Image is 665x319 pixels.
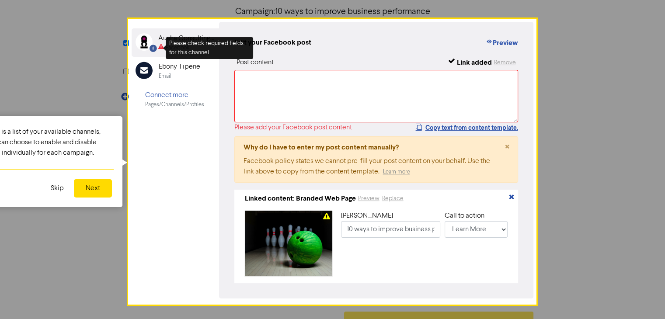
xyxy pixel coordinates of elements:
button: Copy text from content template. [415,122,518,133]
div: Please check required fields for this channel [166,37,253,59]
div: Post content [237,57,274,68]
div: Call to action [445,211,508,221]
div: Edit your Facebook post [234,37,311,49]
a: Preview [358,195,380,202]
div: Facebook Auaha Consulting LtdFacebook [132,28,219,57]
div: Auaha Consulting Ltd [158,33,214,44]
button: Replace [382,194,404,204]
div: Why do I have to enter my post content manually? [244,142,490,153]
button: Preview [485,37,518,49]
img: 5wW2ErHJMCg2Zu48TvurIh-engin-akyurt-YxiW_hx3lyA-unsplash.jpg [245,211,332,276]
iframe: Chat Widget [621,277,665,319]
div: Email [159,72,171,80]
button: Preview [358,194,380,204]
div: Please add your Facebook post content [234,122,352,133]
div: Connect morePages/Channels/Profiles [132,85,219,114]
div: [PERSON_NAME] [341,211,440,221]
span: × [505,141,509,154]
div: Ebony Tipene [159,62,200,72]
div: Ebony TipeneEmail [132,57,219,85]
img: Facebook [136,33,153,51]
div: Connect more [145,90,204,101]
div: Link added [456,57,491,68]
div: Facebook policy states we cannot pre-fill your post content on your behalf. Use the link above to... [244,156,490,177]
button: Remove [493,57,516,68]
a: Learn more [383,169,410,175]
button: Close [496,137,518,158]
div: Linked content: Branded Web Page [245,193,356,204]
div: Pages/Channels/Profiles [145,101,204,109]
